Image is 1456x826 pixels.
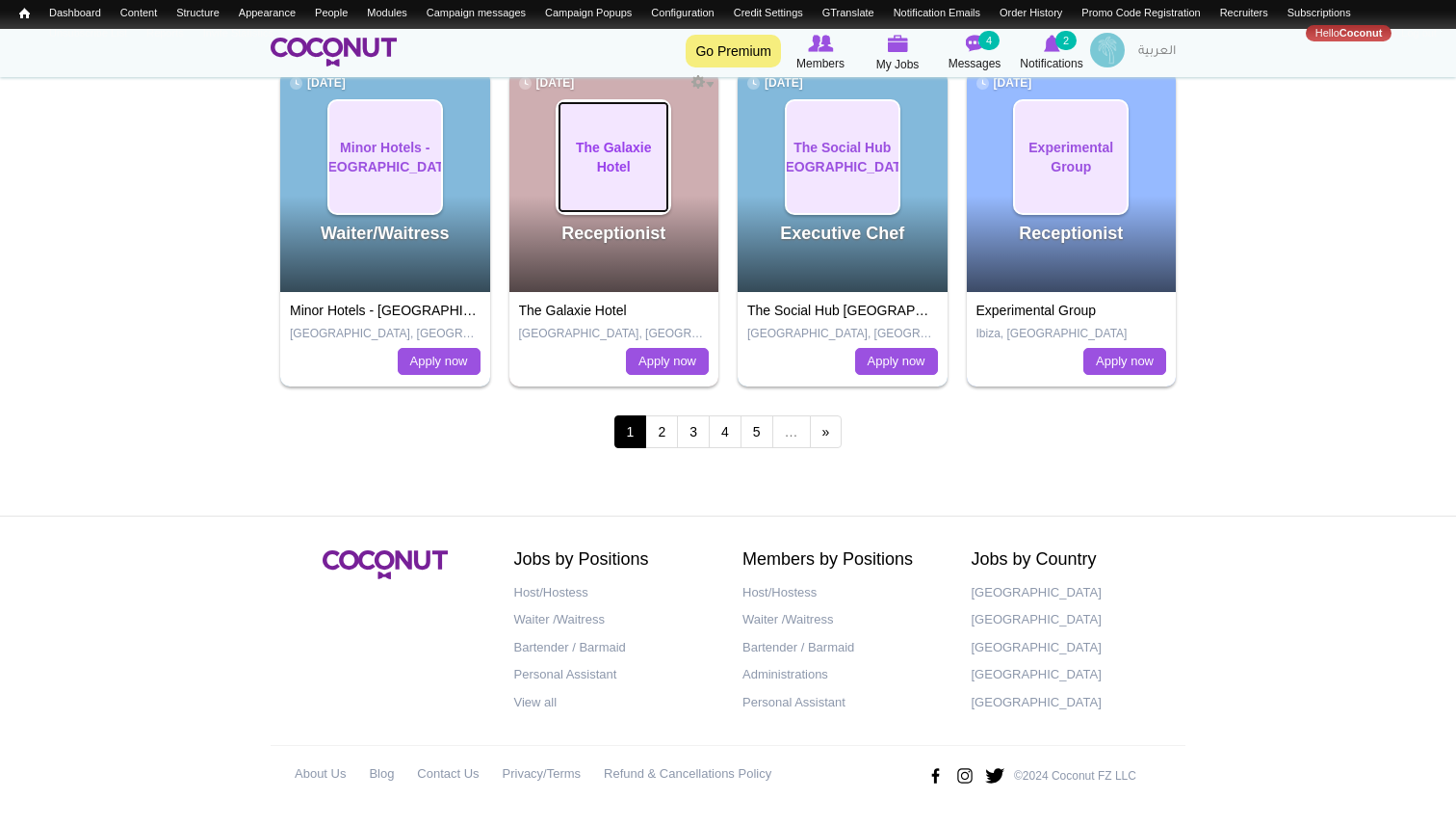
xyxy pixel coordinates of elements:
[810,415,843,448] a: next ›
[194,25,283,41] a: Invite Statistics
[782,33,859,73] a: Browse Members Members
[972,606,1172,634] a: [GEOGRAPHIC_DATA]
[514,634,715,662] a: Bartender / Barmaid
[972,550,1172,570] h2: Jobs by Country
[1020,54,1082,73] span: Notifications
[1391,25,1446,41] a: Log out
[770,138,915,176] span: The Social Hub [GEOGRAPHIC_DATA]
[1015,138,1127,176] span: Experimental Group
[514,689,715,717] a: View all
[949,54,1001,73] span: Messages
[787,101,898,213] a: The Social Hub [GEOGRAPHIC_DATA]
[271,38,397,67] img: Home
[747,75,803,92] span: [DATE]
[972,634,1172,662] a: [GEOGRAPHIC_DATA]
[976,326,1167,342] p: Ibiza, [GEOGRAPHIC_DATA]
[305,5,357,21] a: People
[1015,101,1127,213] a: Experimental Group
[742,634,943,662] a: Bartender / Barmaid
[514,606,715,634] a: Waiter /Waitress
[741,415,773,448] a: 5
[709,415,741,448] a: 4
[677,415,710,448] a: 3
[796,54,845,73] span: Members
[329,101,441,213] a: Minor Hotels - [GEOGRAPHIC_DATA]
[417,760,479,788] a: Contact Us
[1278,5,1361,21] a: Subscriptions
[742,579,943,607] a: Host/Hostess
[972,579,1172,607] a: [GEOGRAPHIC_DATA]
[137,25,193,41] a: Reports
[323,550,448,579] img: Coconut
[954,760,975,791] img: Instagram
[626,348,709,375] a: Apply now
[859,33,936,74] a: My Jobs My Jobs
[39,25,137,41] a: Unsubscribe List
[645,415,678,448] a: 2
[742,661,943,689] a: Administrations
[813,5,884,21] a: GTranslate
[884,5,990,21] a: Notification Emails
[747,326,938,342] p: [GEOGRAPHIC_DATA], [GEOGRAPHIC_DATA]
[1014,768,1136,785] p: ©2024 Coconut FZ LLC
[369,760,394,788] a: Blog
[1306,25,1392,41] a: HelloCoconut
[39,5,111,21] a: Dashboard
[924,760,946,791] img: Facebook
[876,55,920,74] span: My Jobs
[976,303,1097,318] a: Experimental Group
[1339,27,1383,39] strong: Coconut
[514,579,715,607] a: Host/Hostess
[1129,33,1185,71] a: العربية
[19,7,30,20] span: Home
[558,101,669,213] a: The Galaxie Hotel
[357,5,417,21] a: Modules
[111,5,167,21] a: Content
[984,760,1005,791] img: Twitter
[614,415,647,448] span: 1
[1072,5,1209,21] a: Promo Code Registration
[1083,348,1166,375] a: Apply now
[742,689,943,717] a: Personal Assistant
[641,5,723,21] a: Configuration
[990,5,1072,21] a: Order History
[295,760,346,788] a: About Us
[290,303,518,318] a: Minor Hotels - [GEOGRAPHIC_DATA]
[561,224,665,243] a: Receptionist
[686,35,781,67] a: Go Premium
[772,415,811,448] span: …
[313,138,457,176] span: Minor Hotels - [GEOGRAPHIC_DATA]
[972,689,1172,717] a: [GEOGRAPHIC_DATA]
[519,326,710,342] p: [GEOGRAPHIC_DATA], [GEOGRAPHIC_DATA]
[417,5,535,21] a: Campaign messages
[535,5,641,21] a: Campaign Popups
[742,606,943,634] a: Waiter /Waitress
[167,5,229,21] a: Structure
[687,72,714,90] a: Configure
[290,75,346,92] span: [DATE]
[780,224,904,243] a: Executive Chef
[398,348,481,375] a: Apply now
[742,550,943,570] h2: Members by Positions
[604,760,771,788] a: Refund & Cancellations Policy
[321,224,450,243] a: Waiter/Waitress
[936,33,1013,73] a: Messages Messages 4
[519,303,627,318] a: The Galaxie Hotel
[747,303,983,318] a: The Social Hub [GEOGRAPHIC_DATA]
[290,326,481,342] p: [GEOGRAPHIC_DATA], [GEOGRAPHIC_DATA]
[1013,33,1090,73] a: Notifications Notifications 2
[724,5,813,21] a: Credit Settings
[855,348,938,375] a: Apply now
[514,661,715,689] a: Personal Assistant
[229,5,305,21] a: Appearance
[10,5,39,23] a: Home
[503,760,582,788] a: Privacy/Terms
[972,661,1172,689] a: [GEOGRAPHIC_DATA]
[1019,224,1123,243] a: Receptionist
[1210,5,1278,21] a: Recruiters
[514,550,715,570] h2: Jobs by Positions
[558,138,669,176] span: The Galaxie Hotel
[976,75,1032,92] span: [DATE]
[519,75,575,92] span: [DATE]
